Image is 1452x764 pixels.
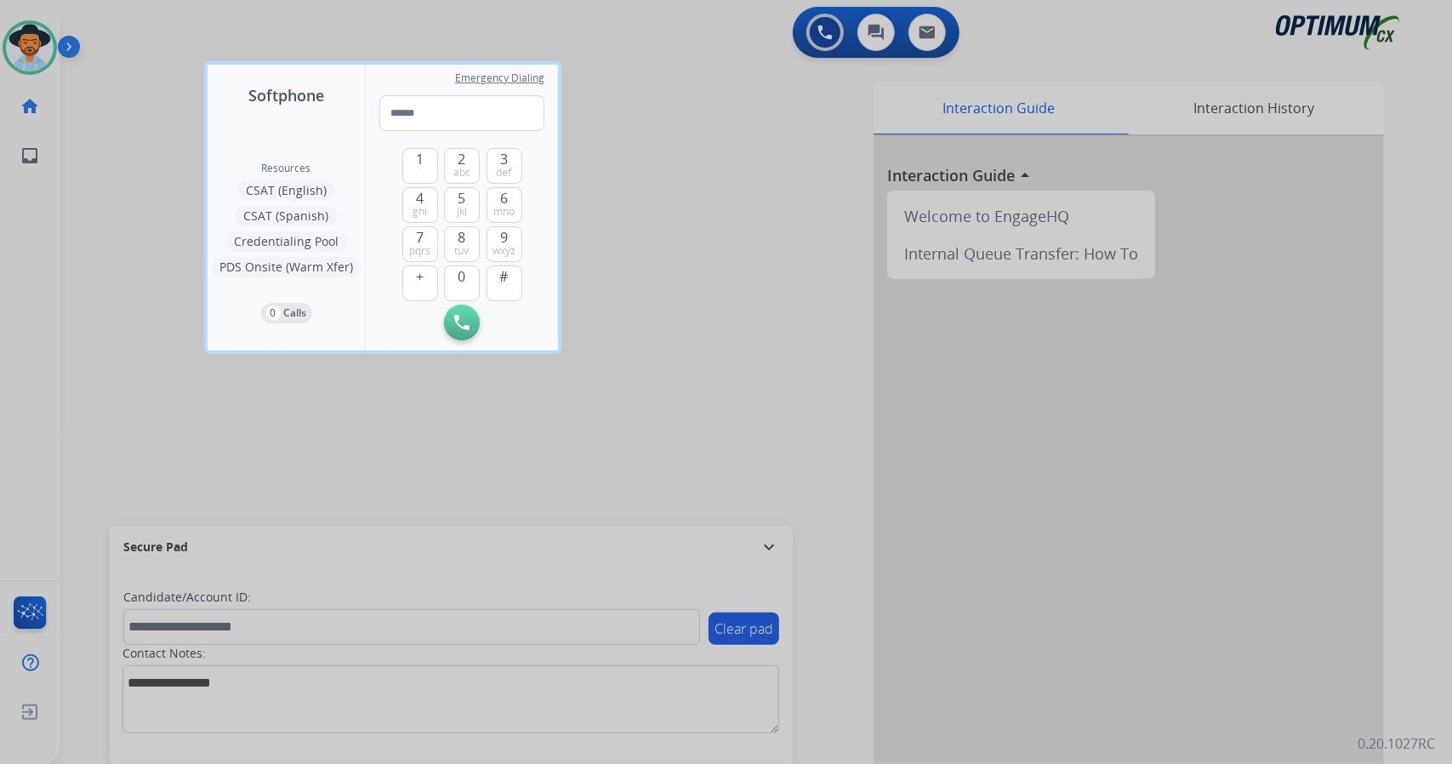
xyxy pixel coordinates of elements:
[225,231,347,252] button: Credentialing Pool
[453,166,470,180] span: abc
[402,226,438,262] button: 7pqrs
[444,265,480,301] button: 0
[500,188,508,208] span: 6
[493,205,515,219] span: mno
[500,266,509,287] span: #
[413,205,427,219] span: ghi
[236,206,338,226] button: CSAT (Spanish)
[457,205,467,219] span: jkl
[493,244,515,258] span: wxyz
[444,226,480,262] button: 8tuv
[261,303,312,323] button: 0Calls
[500,149,508,169] span: 3
[266,305,281,321] p: 0
[237,180,335,201] button: CSAT (English)
[416,188,424,208] span: 4
[455,71,544,85] span: Emergency Dialing
[500,227,508,248] span: 9
[458,149,466,169] span: 2
[409,244,430,258] span: pqrs
[402,265,438,301] button: +
[458,188,466,208] span: 5
[497,166,512,180] span: def
[487,265,522,301] button: #
[444,148,480,184] button: 2abc
[487,148,522,184] button: 3def
[402,187,438,223] button: 4ghi
[458,266,466,287] span: 0
[262,162,311,175] span: Resources
[284,305,307,321] p: Calls
[487,187,522,223] button: 6mno
[416,149,424,169] span: 1
[454,315,470,330] img: call-button
[458,227,466,248] span: 8
[211,257,362,277] button: PDS Onsite (Warm Xfer)
[248,83,324,107] span: Softphone
[402,148,438,184] button: 1
[455,244,470,258] span: tuv
[416,266,424,287] span: +
[1358,733,1435,754] p: 0.20.1027RC
[416,227,424,248] span: 7
[444,187,480,223] button: 5jkl
[487,226,522,262] button: 9wxyz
